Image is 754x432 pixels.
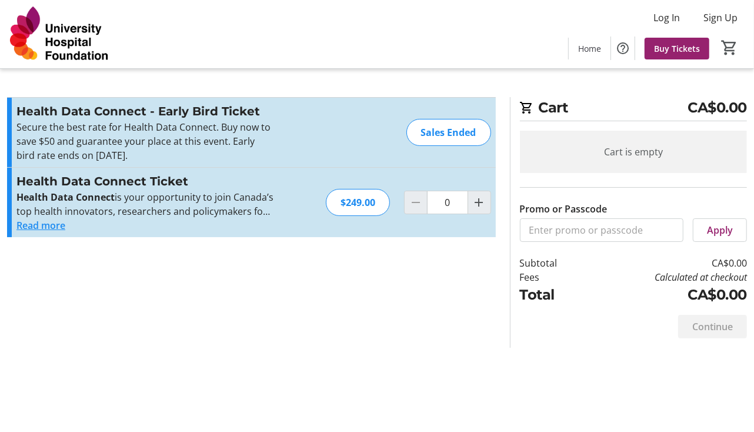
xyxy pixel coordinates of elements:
strong: Health Data Connect [16,191,115,204]
td: Total [520,284,586,305]
div: Sales Ended [406,119,491,146]
button: Increment by one [468,191,491,214]
h2: Cart [520,97,747,121]
input: Health Data Connect Ticket Quantity [427,191,468,214]
span: Sign Up [703,11,738,25]
a: Buy Tickets [645,38,709,59]
p: is your opportunity to join Canada’s top health innovators, researchers and policymakers for a fu... [16,190,273,218]
td: Subtotal [520,256,586,270]
span: Log In [653,11,680,25]
div: Cart is empty [520,131,747,173]
img: University Hospital Foundation's Logo [7,5,112,64]
button: Apply [693,218,747,242]
h3: Health Data Connect Ticket [16,172,273,190]
span: Buy Tickets [654,42,700,55]
button: Log In [644,8,689,27]
h3: Health Data Connect - Early Bird Ticket [16,102,273,120]
td: Calculated at checkout [586,270,747,284]
button: Cart [719,37,740,58]
td: Fees [520,270,586,284]
span: Apply [707,223,733,237]
span: Home [578,42,601,55]
div: $249.00 [326,189,390,216]
a: Home [569,38,610,59]
span: CA$0.00 [688,97,747,118]
td: CA$0.00 [586,256,747,270]
button: Read more [16,218,65,232]
td: CA$0.00 [586,284,747,305]
button: Help [611,36,635,60]
label: Promo or Passcode [520,202,608,216]
input: Enter promo or passcode [520,218,683,242]
button: Sign Up [694,8,747,27]
p: Secure the best rate for Health Data Connect. Buy now to save $50 and guarantee your place at thi... [16,120,273,162]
